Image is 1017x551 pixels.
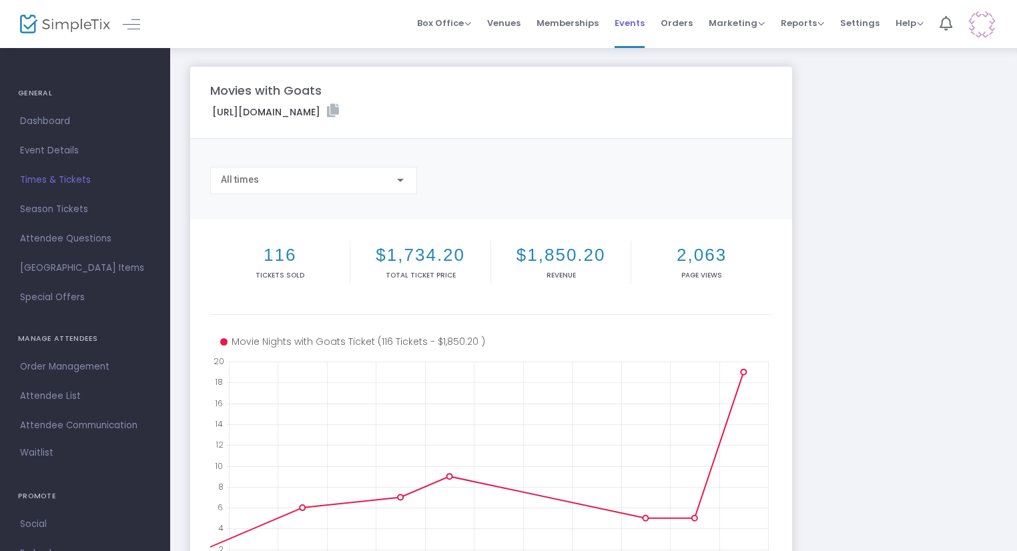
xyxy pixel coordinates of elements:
span: Attendee Questions [20,230,150,247]
span: Events [615,6,645,40]
span: Marketing [709,17,765,29]
p: Tickets sold [213,270,347,280]
text: 14 [215,418,223,429]
h2: 116 [213,245,347,265]
p: Revenue [494,270,628,280]
span: Settings [840,6,880,40]
span: Attendee List [20,388,150,405]
span: Memberships [537,6,599,40]
h4: MANAGE ATTENDEES [18,326,152,352]
span: Dashboard [20,113,150,130]
label: [URL][DOMAIN_NAME] [212,104,339,119]
text: 10 [215,460,223,471]
span: Order Management [20,358,150,376]
span: Times & Tickets [20,171,150,189]
text: 12 [216,439,224,450]
h4: GENERAL [18,80,152,107]
h2: $1,734.20 [353,245,487,265]
span: Special Offers [20,289,150,306]
text: 6 [218,502,223,513]
h4: PROMOTE [18,483,152,510]
p: Page Views [634,270,769,280]
p: Total Ticket Price [353,270,487,280]
span: Event Details [20,142,150,159]
text: 4 [218,522,224,534]
span: Box Office [417,17,471,29]
h2: 2,063 [634,245,769,265]
text: 20 [214,356,224,367]
span: [GEOGRAPHIC_DATA] Items [20,259,150,277]
span: Attendee Communication [20,417,150,434]
text: 18 [215,376,223,388]
text: 8 [218,480,224,492]
span: Social [20,516,150,533]
h2: $1,850.20 [494,245,628,265]
span: Season Tickets [20,201,150,218]
text: 16 [215,397,223,408]
span: Help [896,17,924,29]
m-panel-title: Movies with Goats [210,81,322,99]
span: Orders [661,6,693,40]
span: Waitlist [20,446,53,460]
span: Reports [781,17,824,29]
span: All times [221,174,259,185]
span: Venues [487,6,521,40]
